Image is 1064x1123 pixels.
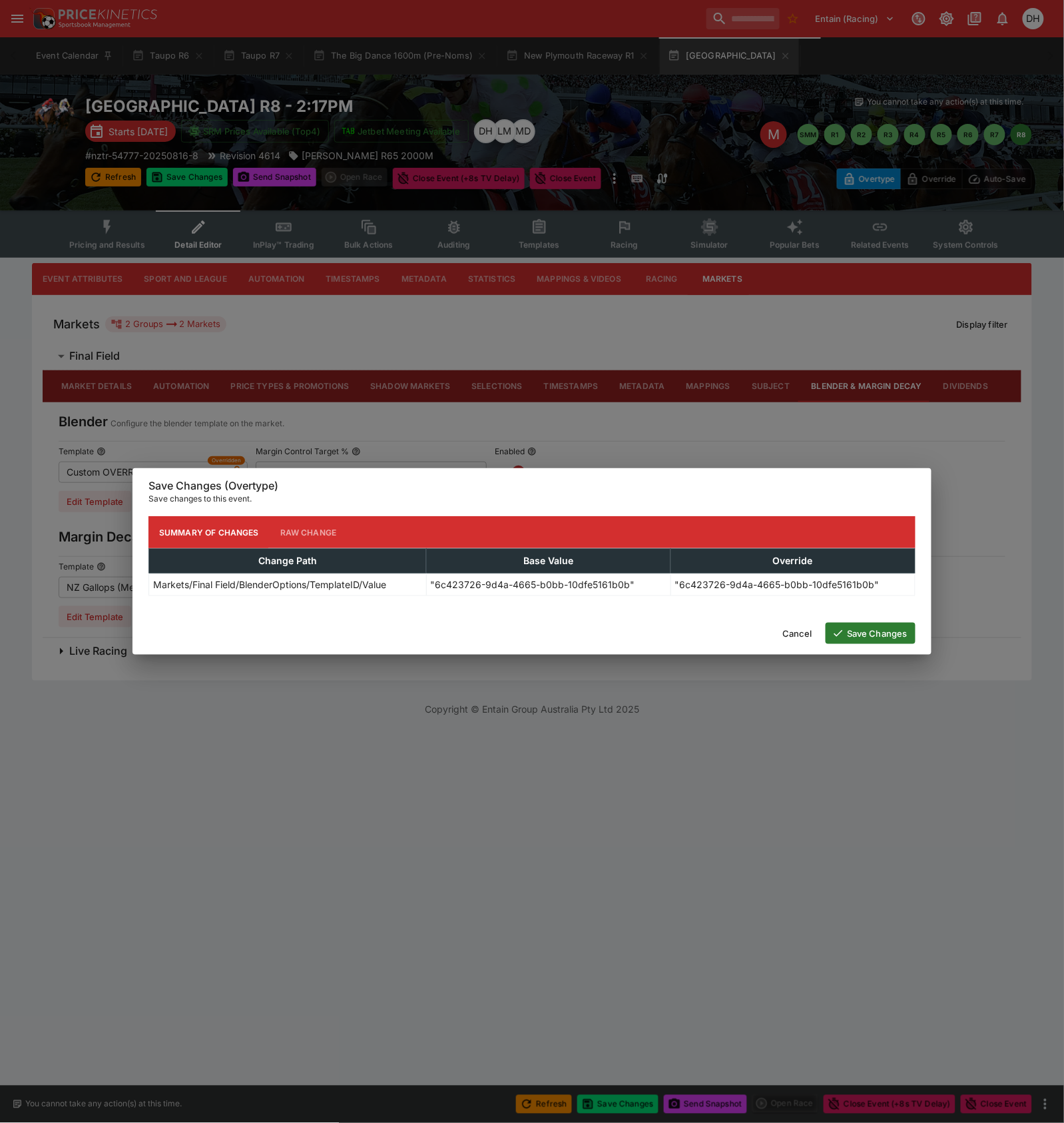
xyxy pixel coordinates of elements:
[153,577,386,591] p: Markets/Final Field/BlenderOptions/TemplateID/Value
[426,549,670,573] th: Base Value
[148,492,916,506] p: Save changes to this event.
[774,623,820,644] button: Cancel
[826,623,916,644] button: Save Changes
[148,479,916,493] h6: Save Changes (Overtype)
[149,549,427,573] th: Change Path
[670,573,915,596] td: "6c423726-9d4a-4665-b0bb-10dfe5161b0b"
[270,516,348,548] button: Raw Change
[148,516,270,548] button: Summary of Changes
[426,573,670,596] td: "6c423726-9d4a-4665-b0bb-10dfe5161b0b"
[670,549,915,573] th: Override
